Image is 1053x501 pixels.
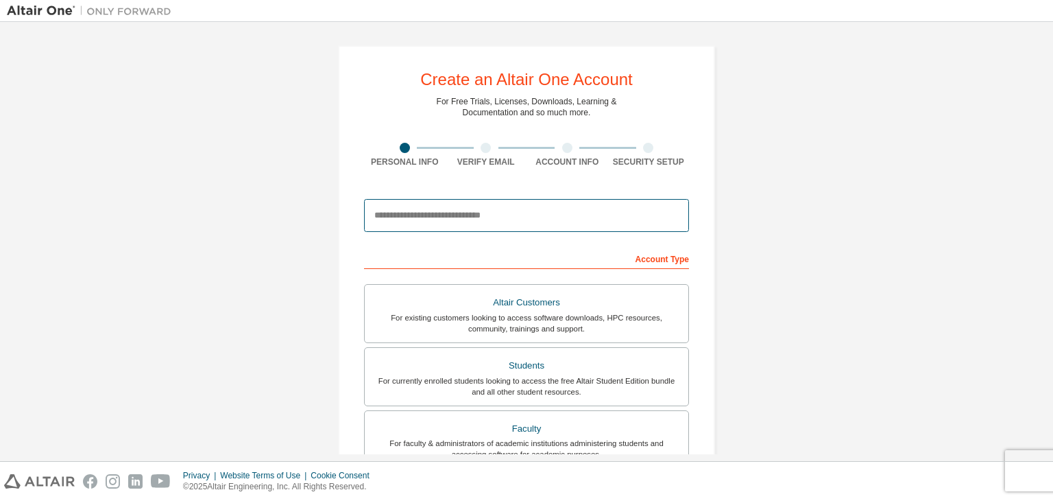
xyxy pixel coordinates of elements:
[83,474,97,489] img: facebook.svg
[183,470,220,481] div: Privacy
[364,156,446,167] div: Personal Info
[373,419,680,439] div: Faculty
[220,470,311,481] div: Website Terms of Use
[7,4,178,18] img: Altair One
[106,474,120,489] img: instagram.svg
[446,156,527,167] div: Verify Email
[373,312,680,334] div: For existing customers looking to access software downloads, HPC resources, community, trainings ...
[128,474,143,489] img: linkedin.svg
[373,293,680,312] div: Altair Customers
[608,156,690,167] div: Security Setup
[437,96,617,118] div: For Free Trials, Licenses, Downloads, Learning & Documentation and so much more.
[420,71,633,88] div: Create an Altair One Account
[183,481,378,493] p: © 2025 Altair Engineering, Inc. All Rights Reserved.
[373,356,680,375] div: Students
[151,474,171,489] img: youtube.svg
[526,156,608,167] div: Account Info
[311,470,377,481] div: Cookie Consent
[373,438,680,460] div: For faculty & administrators of academic institutions administering students and accessing softwa...
[364,247,689,269] div: Account Type
[373,375,680,397] div: For currently enrolled students looking to access the free Altair Student Edition bundle and all ...
[4,474,75,489] img: altair_logo.svg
